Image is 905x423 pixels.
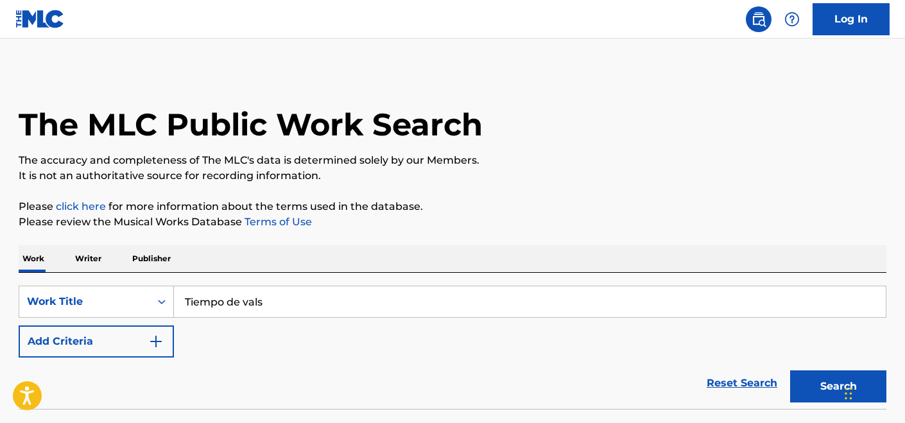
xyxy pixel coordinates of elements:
form: Search Form [19,286,886,409]
a: Reset Search [700,369,784,397]
p: Please for more information about the terms used in the database. [19,199,886,214]
p: Publisher [128,245,175,272]
a: Log In [813,3,890,35]
button: Add Criteria [19,325,174,358]
img: 9d2ae6d4665cec9f34b9.svg [148,334,164,349]
iframe: Chat Widget [841,361,905,423]
a: Public Search [746,6,771,32]
img: help [784,12,800,27]
div: Work Title [27,294,142,309]
p: The accuracy and completeness of The MLC's data is determined solely by our Members. [19,153,886,168]
p: Work [19,245,48,272]
button: Search [790,370,886,402]
p: Writer [71,245,105,272]
img: search [751,12,766,27]
a: click here [56,200,106,212]
a: Terms of Use [242,216,312,228]
div: Help [779,6,805,32]
p: Please review the Musical Works Database [19,214,886,230]
h1: The MLC Public Work Search [19,105,483,144]
p: It is not an authoritative source for recording information. [19,168,886,184]
img: MLC Logo [15,10,65,28]
div: Drag [845,374,852,413]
